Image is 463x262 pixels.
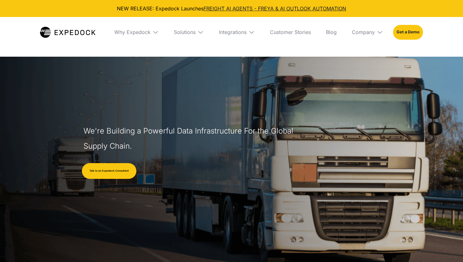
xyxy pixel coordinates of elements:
[321,17,342,47] a: Blog
[265,17,316,47] a: Customer Stories
[83,123,296,154] h1: We're Building a Powerful Data Infrastructure For the Global Supply Chain.
[114,29,151,35] div: Why Expedock
[5,5,458,12] div: NEW RELEASE: Expedock Launches
[203,5,346,12] a: FREIGHT AI AGENTS - FREYA & AI OUTLOOK AUTOMATION
[219,29,247,35] div: Integrations
[393,25,423,39] a: Get a Demo
[82,163,136,179] a: Talk to an Expedock Consultant
[174,29,196,35] div: Solutions
[352,29,375,35] div: Company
